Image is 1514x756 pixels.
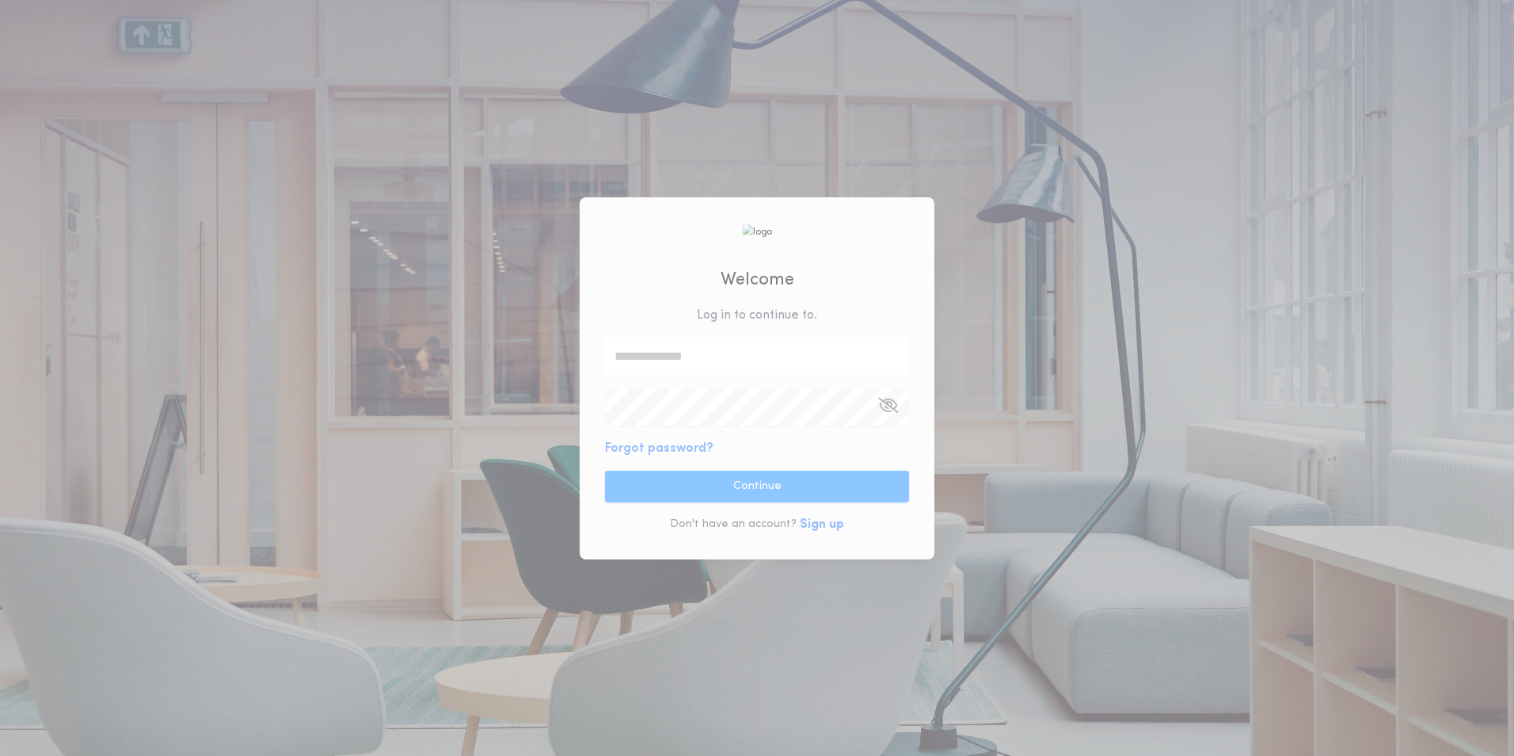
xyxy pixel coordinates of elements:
button: Forgot password? [605,439,713,458]
p: Don't have an account? [670,517,797,533]
button: Continue [605,471,909,502]
button: Sign up [800,515,844,534]
h2: Welcome [721,267,794,293]
img: logo [742,224,772,239]
p: Log in to continue to . [697,306,817,325]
